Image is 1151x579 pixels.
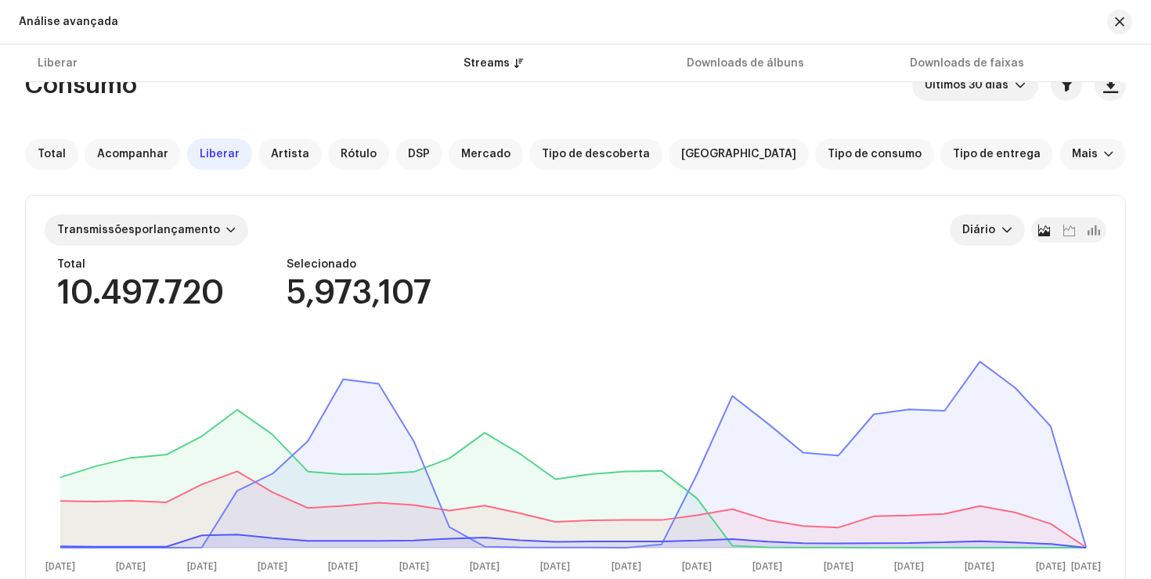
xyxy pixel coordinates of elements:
[328,562,358,572] text: [DATE]
[461,149,511,160] font: Mercado
[258,562,287,572] text: [DATE]
[408,149,430,160] font: DSP
[1072,149,1098,160] font: Mais
[341,149,377,160] font: Rótulo
[894,562,924,572] text: [DATE]
[1015,70,1026,101] div: gatilho suspenso
[612,562,641,572] text: [DATE]
[824,562,853,572] text: [DATE]
[682,562,712,572] text: [DATE]
[953,149,1041,160] font: Tipo de entrega
[271,149,309,160] font: Artista
[542,149,650,160] font: Tipo de descoberta
[962,225,995,236] font: Diário
[287,259,356,270] font: Selecionado
[681,149,796,160] font: [GEOGRAPHIC_DATA]
[925,70,1015,101] span: Últimos 30 dias
[1001,214,1012,246] div: gatilho suspenso
[962,214,1001,246] span: Diário
[965,562,994,572] text: [DATE]
[752,562,782,572] text: [DATE]
[828,149,922,160] font: Tipo de consumo
[399,562,429,572] text: [DATE]
[1036,562,1066,572] text: [DATE]
[540,562,570,572] text: [DATE]
[470,562,500,572] text: [DATE]
[925,80,1008,91] font: Últimos 30 dias
[1071,562,1101,572] text: [DATE]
